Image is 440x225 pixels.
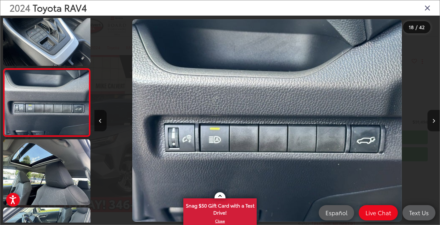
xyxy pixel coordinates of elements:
span: Text Us [406,209,432,216]
button: Previous image [94,110,107,131]
span: 42 [419,24,425,30]
span: 2024 [9,1,30,14]
img: 2024 Toyota RAV4 XLE [2,139,91,205]
span: Live Chat [362,209,394,216]
span: 18 [409,24,414,30]
span: Snag $50 Gift Card with a Test Drive! [184,199,256,218]
div: 2024 Toyota RAV4 XLE 17 [94,19,440,222]
span: Toyota RAV4 [33,1,87,14]
i: Close gallery [424,4,431,12]
a: Live Chat [359,205,398,220]
span: Español [322,209,350,216]
button: Next image [427,110,440,131]
span: / [415,25,418,29]
img: 2024 Toyota RAV4 XLE [4,70,90,135]
img: 2024 Toyota RAV4 XLE [132,19,402,222]
a: Text Us [402,205,435,220]
a: Español [319,205,354,220]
